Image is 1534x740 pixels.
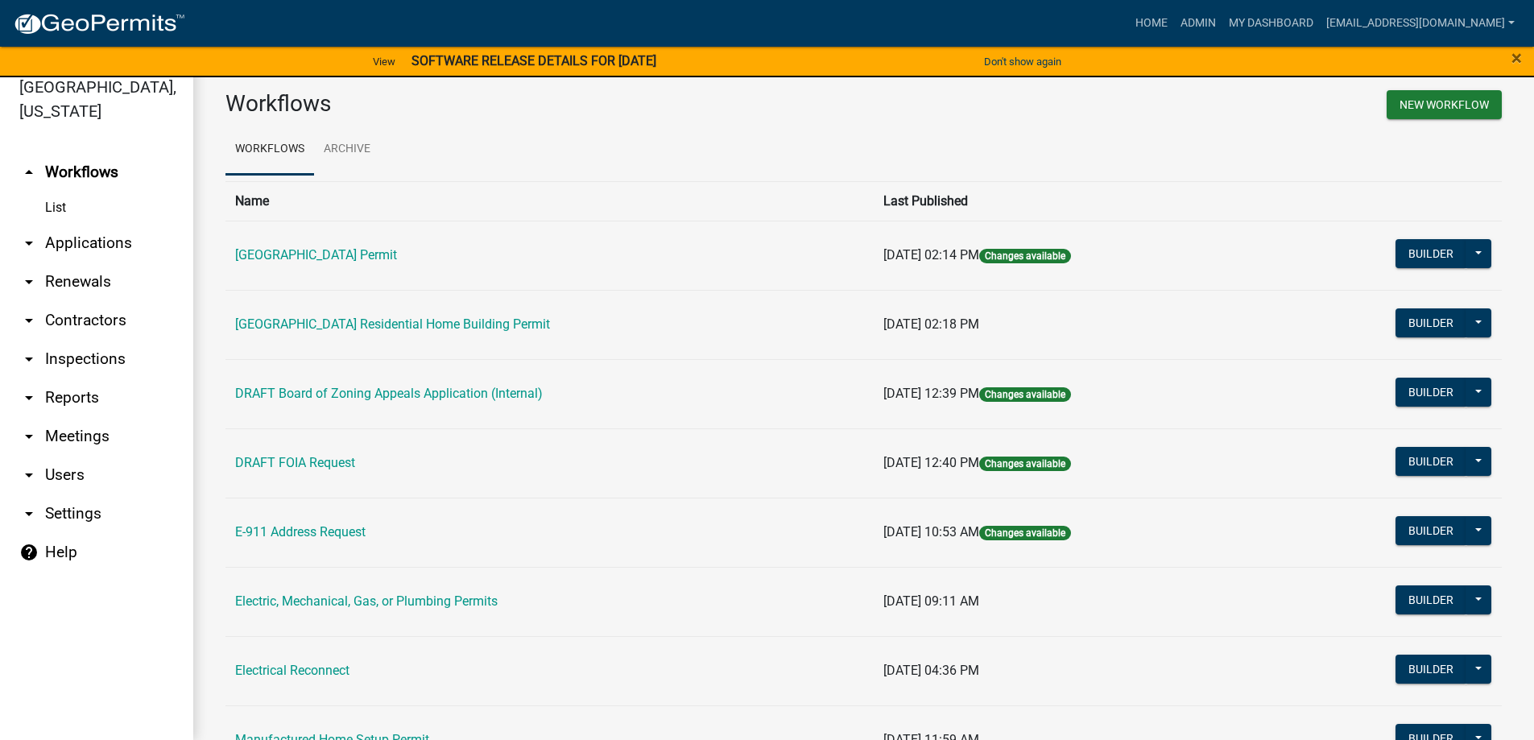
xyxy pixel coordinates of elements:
[1511,47,1522,69] span: ×
[1511,48,1522,68] button: Close
[883,386,979,401] span: [DATE] 12:39 PM
[1222,8,1320,39] a: My Dashboard
[19,427,39,446] i: arrow_drop_down
[225,90,852,118] h3: Workflows
[978,48,1068,75] button: Don't show again
[883,455,979,470] span: [DATE] 12:40 PM
[366,48,402,75] a: View
[979,526,1071,540] span: Changes available
[1395,239,1466,268] button: Builder
[235,316,550,332] a: [GEOGRAPHIC_DATA] Residential Home Building Permit
[235,386,543,401] a: DRAFT Board of Zoning Appeals Application (Internal)
[235,593,498,609] a: Electric, Mechanical, Gas, or Plumbing Permits
[979,457,1071,471] span: Changes available
[1395,447,1466,476] button: Builder
[19,465,39,485] i: arrow_drop_down
[235,524,366,539] a: E-911 Address Request
[19,163,39,182] i: arrow_drop_up
[1395,308,1466,337] button: Builder
[225,181,874,221] th: Name
[19,543,39,562] i: help
[1395,585,1466,614] button: Builder
[1395,516,1466,545] button: Builder
[19,272,39,291] i: arrow_drop_down
[1320,8,1521,39] a: [EMAIL_ADDRESS][DOMAIN_NAME]
[1395,378,1466,407] button: Builder
[1174,8,1222,39] a: Admin
[235,455,355,470] a: DRAFT FOIA Request
[1395,655,1466,684] button: Builder
[235,663,349,678] a: Electrical Reconnect
[19,311,39,330] i: arrow_drop_down
[19,388,39,407] i: arrow_drop_down
[979,387,1071,402] span: Changes available
[411,53,656,68] strong: SOFTWARE RELEASE DETAILS FOR [DATE]
[883,316,979,332] span: [DATE] 02:18 PM
[883,524,979,539] span: [DATE] 10:53 AM
[883,663,979,678] span: [DATE] 04:36 PM
[1129,8,1174,39] a: Home
[883,247,979,263] span: [DATE] 02:14 PM
[19,504,39,523] i: arrow_drop_down
[19,234,39,253] i: arrow_drop_down
[979,249,1071,263] span: Changes available
[235,247,397,263] a: [GEOGRAPHIC_DATA] Permit
[1387,90,1502,119] button: New Workflow
[874,181,1276,221] th: Last Published
[883,593,979,609] span: [DATE] 09:11 AM
[225,124,314,176] a: Workflows
[19,349,39,369] i: arrow_drop_down
[314,124,380,176] a: Archive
